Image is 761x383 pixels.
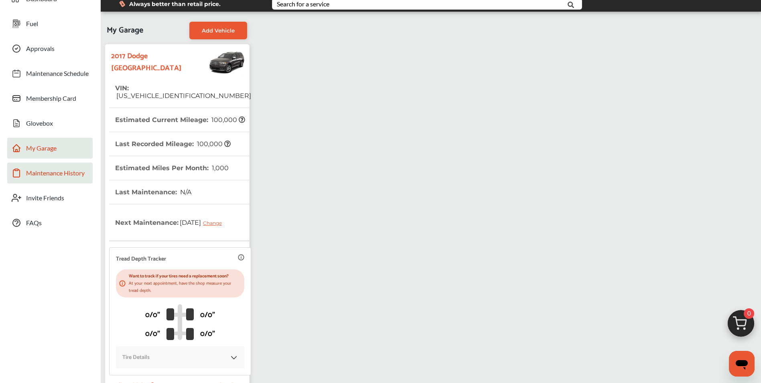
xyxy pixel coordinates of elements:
a: Maintenance Schedule [7,63,93,84]
p: Tread Depth Tracker [116,255,166,264]
span: My Garage [107,22,143,39]
span: 1,000 [211,164,229,172]
a: Fuel [7,13,93,34]
span: Add Vehicle [202,27,235,34]
th: Estimated Miles Per Month : [115,156,229,180]
span: Always better than retail price. [129,1,221,7]
p: 0/0" [145,309,160,321]
strong: 2017 Dodge [GEOGRAPHIC_DATA] [111,50,182,74]
div: Search for a service [277,1,329,7]
p: 0/0" [200,309,215,321]
img: cart_icon.3d0951e8.svg [722,306,760,345]
span: Maintenance Schedule [26,69,89,80]
p: Tire Details [122,353,150,362]
img: dollor_label_vector.a70140d1.svg [119,0,125,7]
span: Fuel [26,20,38,30]
a: Membership Card [7,88,93,109]
span: Maintenance History [26,169,85,179]
div: Change [203,220,226,226]
th: VIN : [115,76,251,108]
p: At your next appointment, have the shop measure your tread depth. [129,280,241,294]
a: Maintenance History [7,163,93,183]
span: Invite Friends [26,194,64,204]
a: Add Vehicle [189,22,247,39]
th: Next Maintenance : [115,204,228,240]
span: 100,000 [196,140,231,148]
a: My Garage [7,138,93,159]
span: [US_VEHICLE_IDENTIFICATION_NUMBER] [115,92,251,100]
img: tire_track_logo.b900bcbc.svg [166,304,194,340]
p: Want to track if your tires need a replacement soon? [129,273,241,280]
span: Approvals [26,45,55,55]
a: Approvals [7,38,93,59]
span: FAQs [26,219,42,229]
p: 0/0" [145,328,160,340]
span: My Garage [26,144,57,155]
p: 0/0" [200,328,215,340]
th: Last Maintenance : [115,180,191,204]
span: [DATE] [179,212,228,232]
th: Last Recorded Mileage : [115,132,231,156]
span: 0 [744,308,754,319]
a: Invite Friends [7,187,93,208]
a: FAQs [7,212,93,233]
span: 100,000 [210,116,245,124]
img: Vehicle [182,48,246,76]
span: N/A [179,188,191,196]
span: Membership Card [26,94,76,105]
a: Glovebox [7,113,93,134]
iframe: Button to launch messaging window [729,351,755,377]
span: Glovebox [26,119,53,130]
img: KOKaJQAAAABJRU5ErkJggg== [230,354,238,362]
th: Estimated Current Mileage : [115,108,245,132]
